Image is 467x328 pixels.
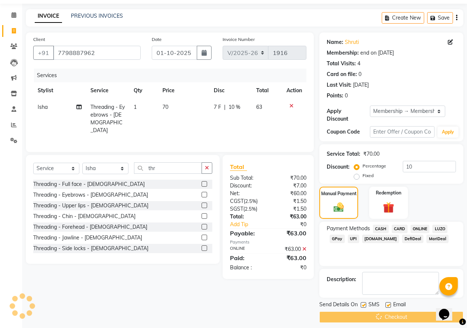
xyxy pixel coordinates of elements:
a: Add Tip [224,221,275,228]
div: Last Visit: [327,81,351,89]
span: Isha [38,104,48,110]
th: Disc [209,82,252,99]
div: Services [34,69,312,82]
div: ₹1.50 [268,205,312,213]
img: _cash.svg [330,201,347,213]
span: CASH [373,225,389,233]
span: Total [230,163,247,171]
div: Membership: [327,49,359,57]
th: Total [252,82,282,99]
div: ₹70.00 [363,150,380,158]
label: Manual Payment [321,190,357,197]
div: ₹63.00 [268,253,312,262]
span: LUZO [432,225,447,233]
div: Threading - Eyebrows - [DEMOGRAPHIC_DATA] [33,191,148,199]
span: SMS [368,301,380,310]
div: 4 [357,60,360,68]
label: Date [152,36,162,43]
iframe: chat widget [436,298,460,321]
button: Save [427,12,453,24]
div: Service Total: [327,150,360,158]
input: Search or Scan [134,162,202,174]
th: Qty [129,82,158,99]
span: Send Details On [319,301,358,310]
div: ₹60.00 [268,190,312,197]
button: Apply [437,127,459,138]
div: ( ) [224,205,268,213]
div: Discount: [224,182,268,190]
div: 0 [358,70,361,78]
div: ₹0 [268,264,312,272]
span: 2.5% [245,206,256,212]
div: ₹7.00 [268,182,312,190]
span: [DOMAIN_NAME] [362,235,399,243]
div: ₹1.50 [268,197,312,205]
button: +91 [33,46,54,60]
span: Email [393,301,406,310]
span: 10 % [229,103,240,111]
span: DefiDeal [402,235,423,243]
label: Redemption [376,190,401,196]
div: Card on file: [327,70,357,78]
span: UPI [348,235,359,243]
div: Threading - Side locks - [DEMOGRAPHIC_DATA] [33,245,148,252]
div: Balance : [224,264,268,272]
span: SGST [230,206,243,212]
a: PREVIOUS INVOICES [71,13,123,19]
th: Price [158,82,209,99]
span: 63 [256,104,262,110]
a: INVOICE [35,10,62,23]
a: Shruti [345,38,359,46]
span: | [224,103,226,111]
div: ₹70.00 [268,174,312,182]
div: Total Visits: [327,60,356,68]
div: ₹63.00 [268,229,312,238]
div: Threading - Forehead - [DEMOGRAPHIC_DATA] [33,223,147,231]
span: 70 [162,104,168,110]
label: Fixed [363,172,374,179]
div: ₹63.00 [268,245,312,253]
input: Search by Name/Mobile/Email/Code [53,46,141,60]
div: Discount: [327,163,350,171]
div: ONLINE [224,245,268,253]
div: Apply Discount [327,107,370,123]
div: Payable: [224,229,268,238]
label: Invoice Number [223,36,255,43]
div: Threading - Jawline - [DEMOGRAPHIC_DATA] [33,234,142,242]
div: Coupon Code [327,128,370,136]
span: CARD [392,225,408,233]
div: [DATE] [353,81,369,89]
span: 2.5% [245,198,256,204]
span: Threading - Eyebrows - [DEMOGRAPHIC_DATA] [90,104,125,134]
th: Action [282,82,306,99]
div: Total: [224,213,268,221]
div: Threading - Full face - [DEMOGRAPHIC_DATA] [33,180,145,188]
span: GPay [330,235,345,243]
div: ₹63.00 [268,213,312,221]
div: Name: [327,38,343,46]
div: Paid: [224,253,268,262]
th: Stylist [33,82,86,99]
span: MariDeal [426,235,449,243]
input: Enter Offer / Coupon Code [370,126,435,138]
div: Payments [230,239,306,245]
span: 1 [134,104,137,110]
label: Client [33,36,45,43]
label: Percentage [363,163,386,169]
div: 0 [345,92,348,100]
span: ONLINE [411,225,430,233]
span: Payment Methods [327,225,370,232]
div: Threading - Chin - [DEMOGRAPHIC_DATA] [33,213,135,220]
div: Threading - Upper lips - [DEMOGRAPHIC_DATA] [33,202,148,210]
div: Net: [224,190,268,197]
span: 7 F [214,103,221,111]
div: end on [DATE] [360,49,394,57]
span: CGST [230,198,244,204]
img: _gift.svg [380,201,398,214]
div: Points: [327,92,343,100]
div: Description: [327,276,356,283]
div: Sub Total: [224,174,268,182]
div: ( ) [224,197,268,205]
th: Service [86,82,129,99]
div: ₹0 [275,221,312,228]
